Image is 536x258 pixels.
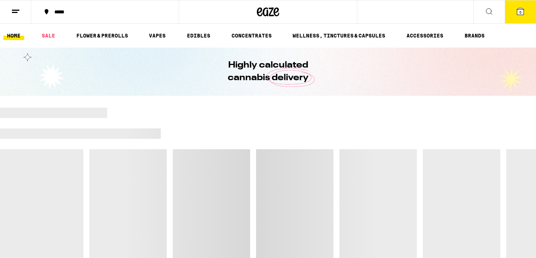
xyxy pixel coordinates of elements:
[183,31,214,40] a: EDIBLES
[207,59,329,84] h1: Highly calculated cannabis delivery
[519,10,521,14] span: 5
[73,31,132,40] a: FLOWER & PREROLLS
[38,31,59,40] a: SALE
[228,31,275,40] a: CONCENTRATES
[403,31,447,40] a: ACCESSORIES
[505,0,536,23] button: 5
[289,31,389,40] a: WELLNESS, TINCTURES & CAPSULES
[145,31,169,40] a: VAPES
[3,31,24,40] a: HOME
[461,31,488,40] a: BRANDS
